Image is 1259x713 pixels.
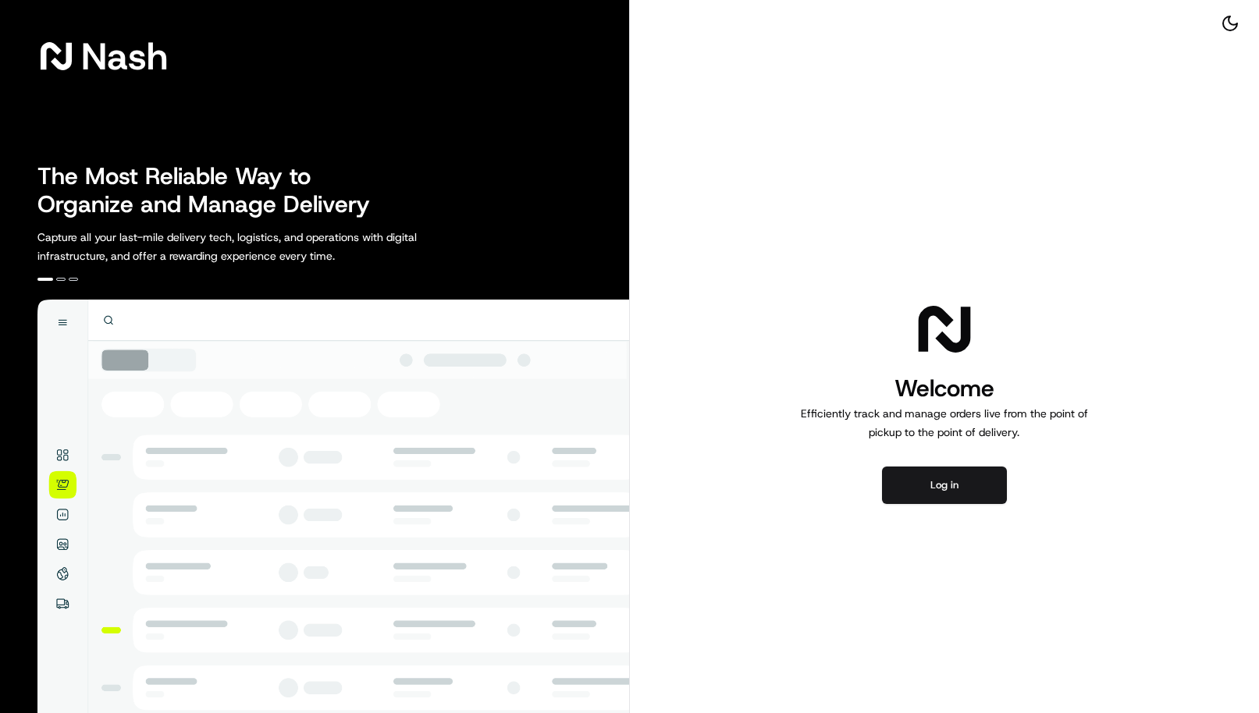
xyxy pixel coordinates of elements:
p: Efficiently track and manage orders live from the point of pickup to the point of delivery. [795,404,1094,442]
p: Capture all your last-mile delivery tech, logistics, and operations with digital infrastructure, ... [37,228,487,265]
span: Nash [81,41,168,72]
h2: The Most Reliable Way to Organize and Manage Delivery [37,162,387,218]
h1: Welcome [795,373,1094,404]
button: Log in [882,466,1007,504]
